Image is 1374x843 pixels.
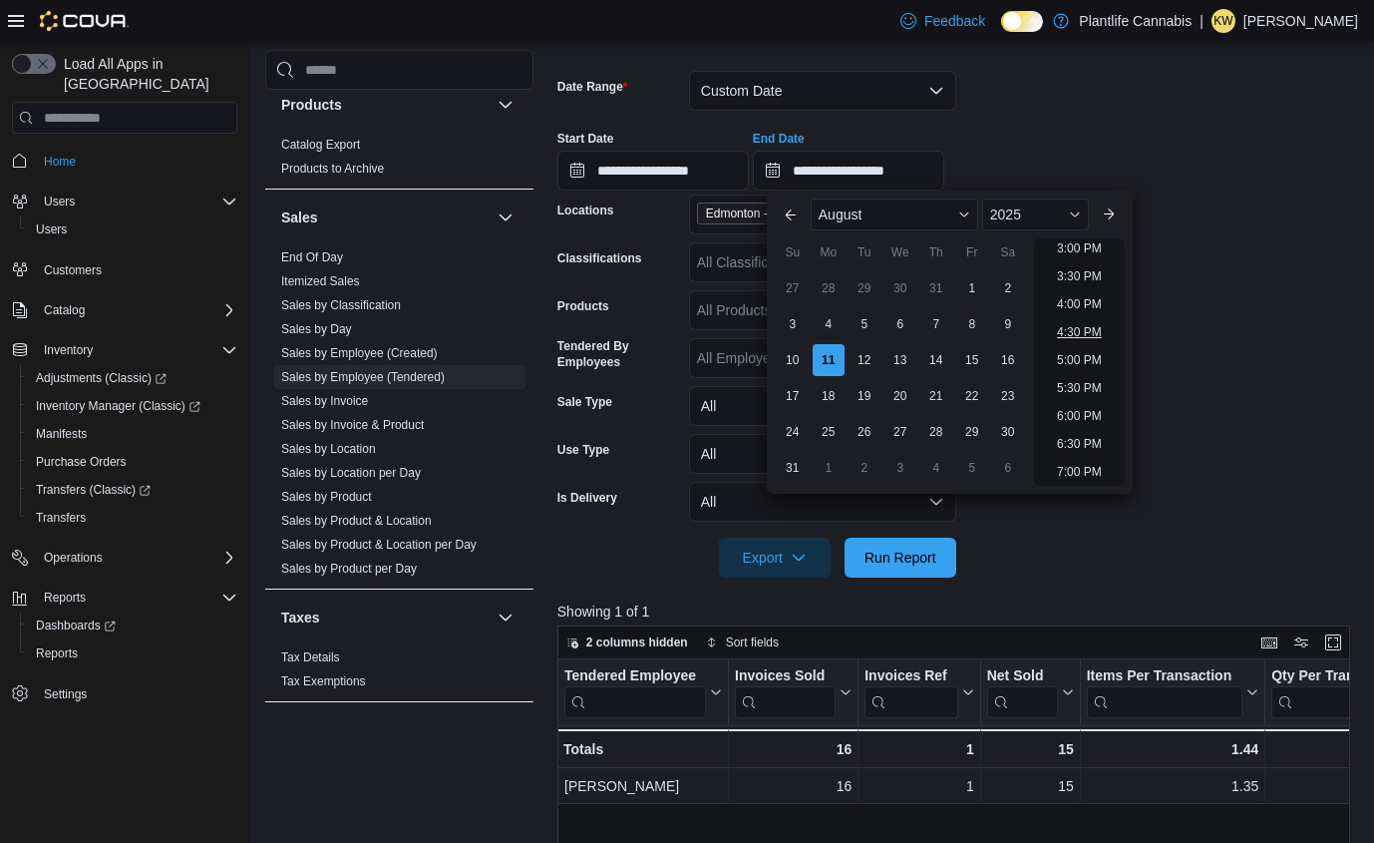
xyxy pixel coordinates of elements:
[281,346,438,360] a: Sales by Employee (Created)
[44,194,75,210] span: Users
[849,344,880,376] div: day-12
[777,272,809,304] div: day-27
[884,380,916,412] div: day-20
[20,612,245,639] a: Dashboards
[557,602,1358,622] p: Showing 1 of 1
[281,442,376,456] a: Sales by Location
[1001,11,1043,32] input: Dark Mode
[564,667,722,718] button: Tendered Employee
[920,416,952,448] div: day-28
[1049,348,1110,372] li: 5:00 PM
[36,681,237,706] span: Settings
[719,538,831,578] button: Export
[36,190,237,213] span: Users
[884,308,916,340] div: day-6
[557,151,749,191] input: Press the down key to open a popover containing a calendar.
[281,608,490,628] button: Taxes
[849,236,880,268] div: Tu
[777,236,809,268] div: Su
[28,450,135,474] a: Purchase Orders
[731,538,819,578] span: Export
[281,95,342,115] h3: Products
[20,639,245,667] button: Reports
[689,482,956,522] button: All
[281,370,445,384] a: Sales by Employee (Tendered)
[281,490,372,504] a: Sales by Product
[813,452,845,484] div: day-1
[563,737,722,761] div: Totals
[281,650,340,664] a: Tax Details
[44,262,102,278] span: Customers
[956,308,988,340] div: day-8
[36,298,237,322] span: Catalog
[813,308,845,340] div: day-4
[28,450,237,474] span: Purchase Orders
[281,562,417,576] a: Sales by Product per Day
[557,442,609,458] label: Use Type
[44,302,85,318] span: Catalog
[36,148,237,173] span: Home
[586,634,688,650] span: 2 columns hidden
[1001,32,1002,33] span: Dark Mode
[956,236,988,268] div: Fr
[849,308,880,340] div: day-5
[28,366,237,390] span: Adjustments (Classic)
[920,308,952,340] div: day-7
[281,208,490,227] button: Sales
[956,452,988,484] div: day-5
[1034,238,1125,486] ul: Time
[281,322,352,336] a: Sales by Day
[1086,667,1258,718] button: Items Per Transaction
[557,79,628,95] label: Date Range
[697,203,850,224] span: Edmonton - Sunwapta
[28,422,95,446] a: Manifests
[864,667,973,718] button: Invoices Ref
[777,416,809,448] div: day-24
[1049,404,1110,428] li: 6:00 PM
[1257,631,1281,654] button: Keyboard shortcuts
[20,476,245,504] a: Transfers (Classic)
[281,298,401,312] a: Sales by Classification
[819,207,862,222] span: August
[281,465,421,481] span: Sales by Location per Day
[698,631,787,654] button: Sort fields
[494,93,517,117] button: Products
[28,422,237,446] span: Manifests
[845,538,956,578] button: Run Report
[735,737,852,761] div: 16
[20,364,245,392] a: Adjustments (Classic)
[20,448,245,476] button: Purchase Orders
[281,138,360,152] a: Catalog Export
[36,482,151,498] span: Transfers (Classic)
[706,204,825,223] span: Edmonton - Sunwapta
[864,774,973,798] div: 1
[735,774,852,798] div: 16
[557,490,617,506] label: Is Delivery
[689,386,956,426] button: All
[884,272,916,304] div: day-30
[884,452,916,484] div: day-3
[1049,460,1110,484] li: 7:00 PM
[1213,9,1232,33] span: KW
[557,338,681,370] label: Tendered By Employees
[36,510,86,526] span: Transfers
[28,506,94,530] a: Transfers
[56,54,237,94] span: Load All Apps in [GEOGRAPHIC_DATA]
[281,417,424,433] span: Sales by Invoice & Product
[956,416,988,448] div: day-29
[735,667,836,718] div: Invoices Sold
[28,217,75,241] a: Users
[777,344,809,376] div: day-10
[986,667,1073,718] button: Net Sold
[849,452,880,484] div: day-2
[28,641,237,665] span: Reports
[281,489,372,505] span: Sales by Product
[281,137,360,153] span: Catalog Export
[849,416,880,448] div: day-26
[44,550,103,566] span: Operations
[20,420,245,448] button: Manifests
[281,441,376,457] span: Sales by Location
[849,272,880,304] div: day-29
[28,394,208,418] a: Inventory Manager (Classic)
[735,667,852,718] button: Invoices Sold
